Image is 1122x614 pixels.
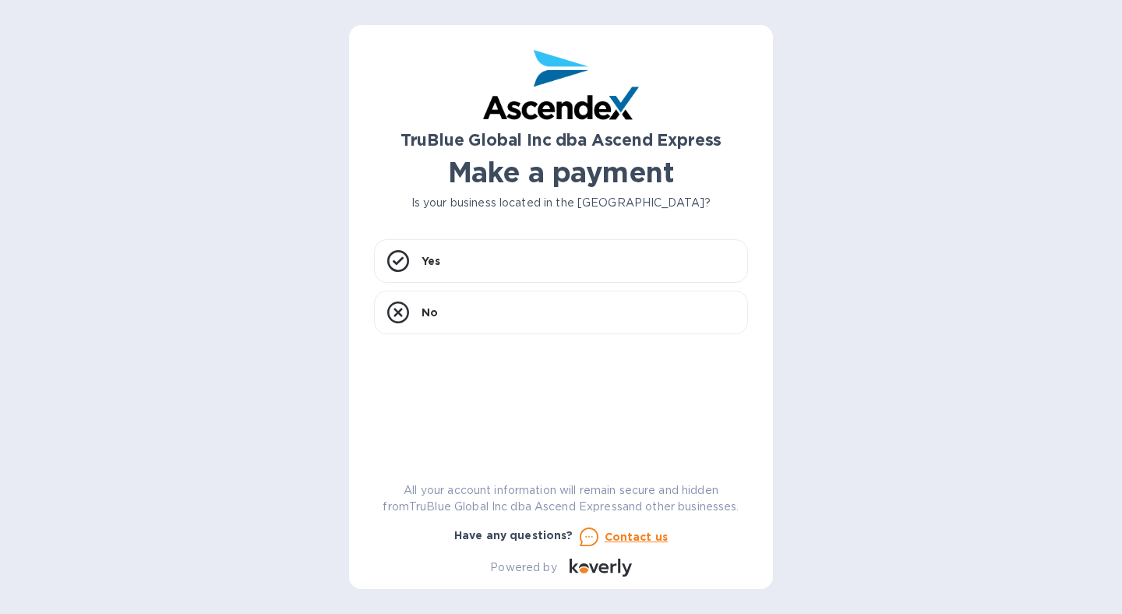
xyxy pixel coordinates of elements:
[374,195,748,211] p: Is your business located in the [GEOGRAPHIC_DATA]?
[374,156,748,189] h1: Make a payment
[422,305,438,320] p: No
[490,559,556,576] p: Powered by
[374,482,748,515] p: All your account information will remain secure and hidden from TruBlue Global Inc dba Ascend Exp...
[422,253,440,269] p: Yes
[400,130,722,150] b: TruBlue Global Inc dba Ascend Express
[454,529,573,542] b: Have any questions?
[605,531,669,543] u: Contact us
